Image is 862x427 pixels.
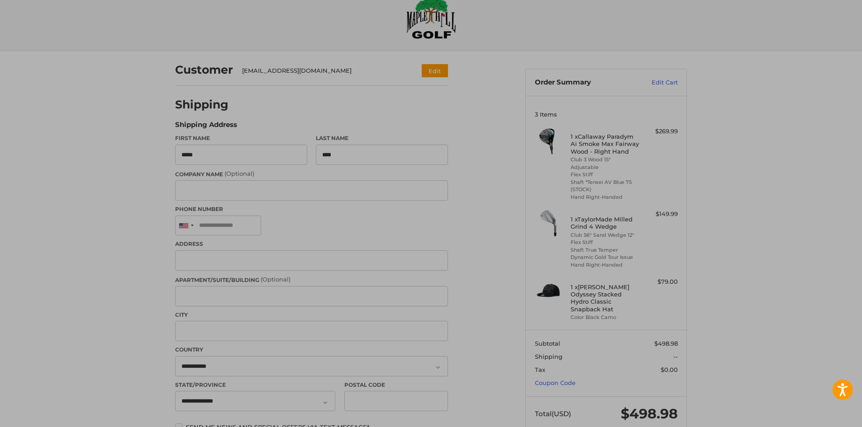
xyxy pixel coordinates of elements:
label: First Name [175,134,307,142]
li: Hand Right-Handed [571,193,640,201]
li: Shaft *Tensei AV Blue 75 (STOCK) [571,178,640,193]
a: Coupon Code [535,379,576,386]
div: [EMAIL_ADDRESS][DOMAIN_NAME] [242,66,405,75]
span: Total (USD) [535,409,571,418]
h2: Shipping [175,98,229,112]
h2: Customer [175,63,233,77]
label: State/Province [175,381,335,389]
li: Flex Stiff [571,239,640,246]
div: $149.99 [642,210,678,219]
span: $498.98 [654,340,678,347]
label: Last Name [316,134,448,142]
label: City [175,311,448,319]
legend: Shipping Address [175,120,237,134]
span: Tax [535,366,545,373]
label: Country [175,346,448,354]
small: (Optional) [261,276,291,283]
h4: 1 x Callaway Paradym Ai Smoke Max Fairway Wood - Right Hand [571,133,640,155]
span: Subtotal [535,340,560,347]
div: United States: +1 [176,216,196,235]
div: $269.99 [642,127,678,136]
li: Club 3 Wood 15° Adjustable [571,156,640,171]
h3: Order Summary [535,78,632,87]
small: (Optional) [224,170,254,177]
span: -- [673,353,678,360]
a: Edit Cart [632,78,678,87]
li: Flex Stiff [571,171,640,178]
span: $0.00 [661,366,678,373]
button: Edit [422,64,448,77]
label: Address [175,240,448,248]
h3: 3 Items [535,111,678,118]
span: Shipping [535,353,562,360]
label: Phone Number [175,205,448,213]
label: Company Name [175,169,448,178]
label: Postal Code [344,381,448,389]
li: Club 56° Sand Wedge 12° [571,231,640,239]
li: Color Black Camo [571,314,640,321]
h4: 1 x [PERSON_NAME] Odyssey Stacked Hydro Classic Snapback Hat [571,283,640,313]
li: Shaft True Temper Dynamic Gold Tour Issue [571,246,640,261]
span: $498.98 [621,405,678,422]
label: Apartment/Suite/Building [175,275,448,284]
li: Hand Right-Handed [571,261,640,269]
h4: 1 x TaylorMade Milled Grind 4 Wedge [571,216,640,230]
div: $79.00 [642,277,678,286]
